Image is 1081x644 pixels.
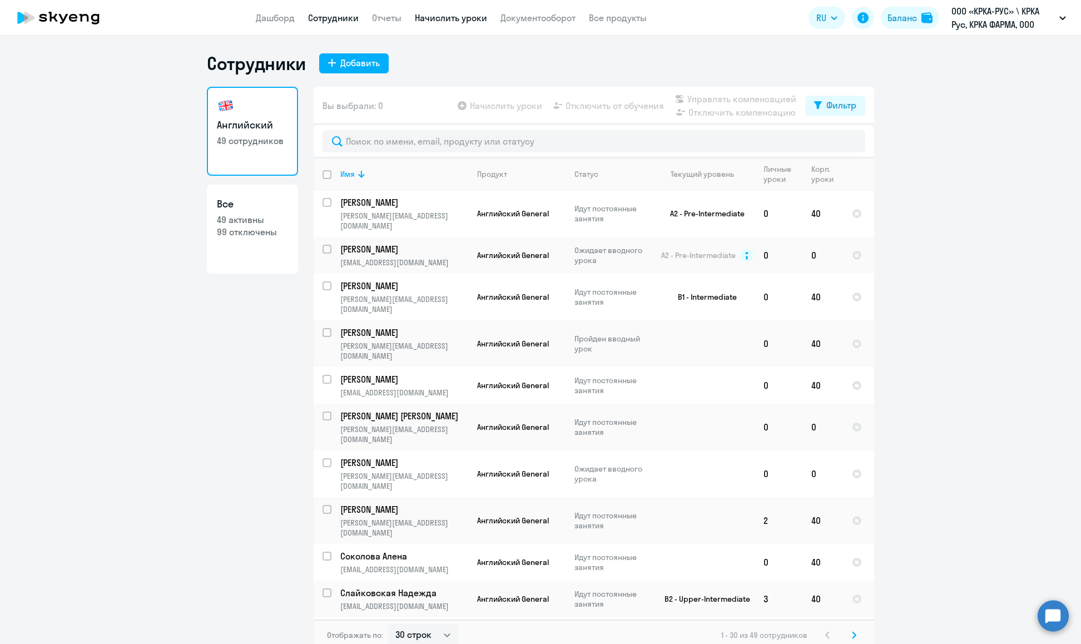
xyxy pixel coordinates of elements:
[477,469,549,479] span: Английский General
[802,404,843,450] td: 0
[755,581,802,617] td: 3
[207,185,298,274] a: Все49 активны99 отключены
[340,169,468,179] div: Имя
[671,169,734,179] div: Текущий уровень
[340,388,468,398] p: [EMAIL_ADDRESS][DOMAIN_NAME]
[340,56,380,70] div: Добавить
[415,12,487,23] a: Начислить уроки
[340,503,468,516] a: [PERSON_NAME]
[477,169,565,179] div: Продукт
[217,197,288,211] h3: Все
[755,544,802,581] td: 0
[340,211,468,231] p: [PERSON_NAME][EMAIL_ADDRESS][DOMAIN_NAME]
[755,320,802,367] td: 0
[477,422,549,432] span: Английский General
[477,380,549,390] span: Английский General
[340,341,468,361] p: [PERSON_NAME][EMAIL_ADDRESS][DOMAIN_NAME]
[802,320,843,367] td: 40
[477,209,549,219] span: Английский General
[340,373,468,385] a: [PERSON_NAME]
[340,424,468,444] p: [PERSON_NAME][EMAIL_ADDRESS][DOMAIN_NAME]
[755,404,802,450] td: 0
[887,11,917,24] div: Баланс
[340,587,466,599] p: Слайковская Надежда
[217,214,288,226] p: 49 активны
[477,557,549,567] span: Английский General
[319,53,389,73] button: Добавить
[340,280,468,292] a: [PERSON_NAME]
[574,204,651,224] p: Идут постоянные занятия
[217,135,288,147] p: 49 сотрудников
[755,237,802,274] td: 0
[811,164,835,184] div: Корп. уроки
[660,169,754,179] div: Текущий уровень
[323,99,383,112] span: Вы выбрали: 0
[327,630,383,640] span: Отображать по:
[340,294,468,314] p: [PERSON_NAME][EMAIL_ADDRESS][DOMAIN_NAME]
[881,7,939,29] button: Балансbalance
[574,169,598,179] div: Статус
[207,87,298,176] a: Английский49 сотрудников
[477,250,549,260] span: Английский General
[802,497,843,544] td: 40
[340,587,468,599] a: Слайковская Надежда
[323,130,865,152] input: Поиск по имени, email, продукту или статусу
[651,274,755,320] td: B1 - Intermediate
[340,243,468,255] a: [PERSON_NAME]
[477,339,549,349] span: Английский General
[816,11,826,24] span: RU
[755,497,802,544] td: 2
[755,274,802,320] td: 0
[500,12,576,23] a: Документооборот
[372,12,401,23] a: Отчеты
[340,326,468,339] a: [PERSON_NAME]
[340,196,468,209] a: [PERSON_NAME]
[340,169,355,179] div: Имя
[802,274,843,320] td: 40
[809,7,845,29] button: RU
[477,169,507,179] div: Продукт
[477,516,549,526] span: Английский General
[574,511,651,531] p: Идут постоянные занятия
[811,164,842,184] div: Корп. уроки
[802,367,843,404] td: 40
[651,581,755,617] td: B2 - Upper-Intermediate
[340,503,466,516] p: [PERSON_NAME]
[574,589,651,609] p: Идут постоянные занятия
[340,601,468,611] p: [EMAIL_ADDRESS][DOMAIN_NAME]
[256,12,295,23] a: Дашборд
[755,190,802,237] td: 0
[340,550,466,562] p: Соколова Алена
[340,410,468,422] a: [PERSON_NAME] [PERSON_NAME]
[802,581,843,617] td: 40
[217,118,288,132] h3: Английский
[921,12,933,23] img: balance
[340,564,468,574] p: [EMAIL_ADDRESS][DOMAIN_NAME]
[340,326,466,339] p: [PERSON_NAME]
[574,552,651,572] p: Идут постоянные занятия
[340,471,468,491] p: [PERSON_NAME][EMAIL_ADDRESS][DOMAIN_NAME]
[802,450,843,497] td: 0
[802,544,843,581] td: 40
[946,4,1072,31] button: ООО «КРКА-РУС» \ КРКА Рус, КРКА ФАРМА, ООО
[217,97,235,115] img: english
[477,292,549,302] span: Английский General
[951,4,1055,31] p: ООО «КРКА-РУС» \ КРКА Рус, КРКА ФАРМА, ООО
[755,367,802,404] td: 0
[661,250,736,260] span: A2 - Pre-Intermediate
[721,630,807,640] span: 1 - 30 из 49 сотрудников
[574,417,651,437] p: Идут постоянные занятия
[340,410,466,422] p: [PERSON_NAME] [PERSON_NAME]
[802,237,843,274] td: 0
[340,518,468,538] p: [PERSON_NAME][EMAIL_ADDRESS][DOMAIN_NAME]
[217,226,288,238] p: 99 отключены
[589,12,647,23] a: Все продукты
[651,190,755,237] td: A2 - Pre-Intermediate
[805,96,865,116] button: Фильтр
[340,196,466,209] p: [PERSON_NAME]
[340,550,468,562] a: Соколова Алена
[763,164,795,184] div: Личные уроки
[340,457,466,469] p: [PERSON_NAME]
[477,594,549,604] span: Английский General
